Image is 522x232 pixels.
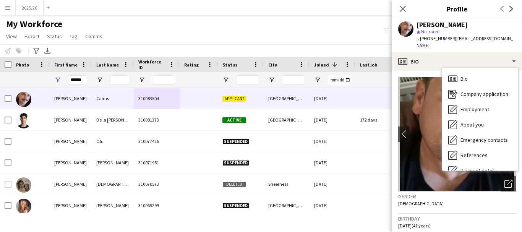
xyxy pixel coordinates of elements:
span: Export [24,33,39,40]
div: 310083504 [134,88,180,109]
span: Status [222,62,237,68]
span: Suspended [222,139,249,144]
div: References [442,148,518,163]
div: Bio [442,71,518,86]
div: De la [PERSON_NAME] [92,109,134,130]
div: Employment [442,102,518,117]
span: [DEMOGRAPHIC_DATA] [398,201,444,206]
input: First Name Filter Input [68,75,87,84]
app-action-btn: Advanced filters [32,46,41,55]
div: [PERSON_NAME] [50,195,92,216]
div: 310070573 [134,174,180,195]
h3: Gender [398,193,516,200]
input: Row Selection is disabled for this row (unchecked) [5,181,11,188]
div: [DATE] [310,174,355,195]
a: Tag [66,31,81,41]
button: Open Filter Menu [268,76,275,83]
div: Company application [442,86,518,102]
div: Sheerness [264,174,310,195]
div: [PERSON_NAME] [50,109,92,130]
span: [DATE] (41 years) [398,223,431,229]
div: 310081373 [134,109,180,130]
app-action-btn: Export XLSX [43,46,52,55]
span: View [6,33,17,40]
div: [DATE] [310,195,355,216]
div: [DATE] [310,131,355,152]
div: 310069299 [134,195,180,216]
div: [DATE] [310,152,355,173]
div: [PERSON_NAME] [92,195,134,216]
div: 310071951 [134,152,180,173]
span: First Name [54,62,78,68]
input: Joined Filter Input [328,75,351,84]
span: Workforce ID [138,59,166,70]
img: Adrian Cairns [16,92,31,107]
span: Company application [460,91,508,97]
div: Bio [392,52,522,71]
button: Open Filter Menu [54,76,61,83]
span: Joined [314,62,329,68]
div: [PERSON_NAME] [50,131,92,152]
div: 310077426 [134,131,180,152]
div: [GEOGRAPHIC_DATA] [264,195,310,216]
div: 172 days [355,109,401,130]
button: 2025/26 [16,0,44,15]
span: Comms [85,33,102,40]
div: [PERSON_NAME] [50,88,92,109]
input: Status Filter Input [236,75,259,84]
div: [DATE] [310,109,355,130]
div: Emergency contacts [442,132,518,148]
img: Adriana Jesuthasan [16,177,31,193]
div: Payment details [442,163,518,178]
span: Suspended [222,203,249,209]
button: Open Filter Menu [314,76,321,83]
div: [PERSON_NAME] [417,21,468,28]
a: Export [21,31,42,41]
span: Photo [16,62,29,68]
a: Status [44,31,65,41]
span: Last Name [96,62,119,68]
span: Deleted [222,182,246,187]
span: Suspended [222,160,249,166]
span: Not rated [421,29,439,34]
div: Open photos pop-in [501,176,516,191]
button: Open Filter Menu [96,76,103,83]
button: Open Filter Menu [222,76,229,83]
span: References [460,152,488,159]
span: Active [222,117,246,123]
input: City Filter Input [282,75,305,84]
a: View [3,31,20,41]
a: Comms [82,31,105,41]
h3: Birthday [398,215,516,222]
img: Adrian De la Rosa Sanchez [16,113,31,128]
h3: Profile [392,4,522,14]
img: Adriana Capaldi [16,199,31,214]
span: City [268,62,277,68]
span: Payment details [460,167,497,174]
div: [PERSON_NAME] [50,152,92,173]
input: Last Name Filter Input [110,75,129,84]
span: Bio [460,75,468,82]
div: [GEOGRAPHIC_DATA] [264,109,310,130]
div: [GEOGRAPHIC_DATA] [264,88,310,109]
span: Last job [360,62,377,68]
span: Emergency contacts [460,136,508,143]
div: [PERSON_NAME] [92,152,134,173]
span: | [EMAIL_ADDRESS][DOMAIN_NAME] [417,36,513,48]
div: [DEMOGRAPHIC_DATA] [92,174,134,195]
img: Crew avatar or photo [398,77,516,191]
span: Applicant [222,96,246,102]
div: About you [442,117,518,132]
span: My Workforce [6,18,62,30]
div: [DATE] [310,88,355,109]
div: Olu [92,131,134,152]
span: Status [47,33,62,40]
span: t. [PHONE_NUMBER] [417,36,456,41]
input: Workforce ID Filter Input [152,75,175,84]
button: Open Filter Menu [138,76,145,83]
span: Tag [70,33,78,40]
div: [PERSON_NAME] [50,174,92,195]
div: Cairns [92,88,134,109]
span: About you [460,121,484,128]
span: Rating [184,62,199,68]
